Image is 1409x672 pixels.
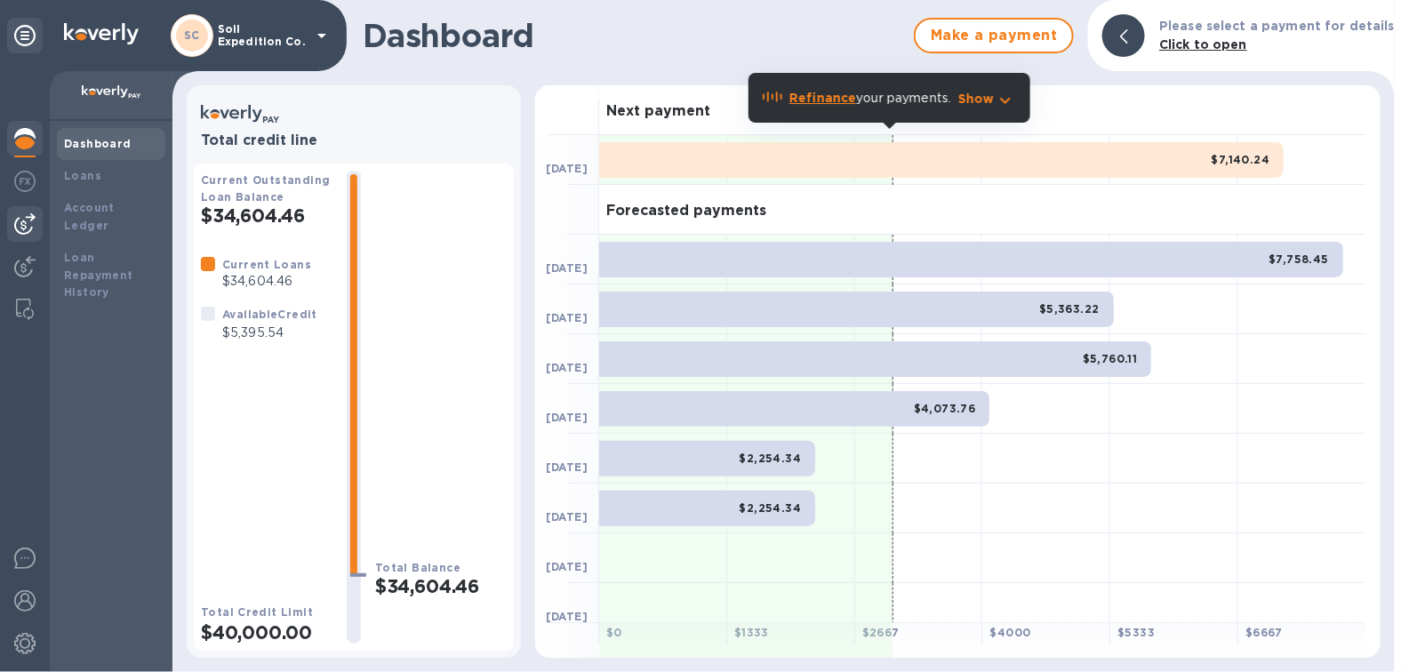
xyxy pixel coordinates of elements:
b: Loan Repayment History [64,251,133,300]
b: [DATE] [546,560,588,573]
b: [DATE] [546,510,588,524]
img: Foreign exchange [14,171,36,192]
b: $5,760.11 [1083,352,1138,365]
button: Make a payment [914,18,1074,53]
h3: Next payment [606,103,710,120]
b: $ 5333 [1117,626,1155,639]
h2: $34,604.46 [375,575,507,597]
b: Dashboard [64,137,132,150]
h1: Dashboard [363,17,905,54]
b: Please select a payment for details [1159,19,1395,33]
b: $2,254.34 [740,452,802,465]
h3: Forecasted payments [606,203,766,220]
button: Show [958,90,1016,108]
b: Current Outstanding Loan Balance [201,173,331,204]
div: Unpin categories [7,18,43,53]
span: Make a payment [930,25,1058,46]
b: [DATE] [546,162,588,175]
h2: $34,604.46 [201,204,332,227]
b: $7,140.24 [1212,153,1270,166]
b: Loans [64,169,101,182]
b: [DATE] [546,261,588,275]
b: $2,254.34 [740,501,802,515]
b: $5,363.22 [1039,302,1100,316]
p: Show [958,90,995,108]
b: Available Credit [222,308,317,321]
b: $ 6667 [1245,626,1283,639]
b: $4,073.76 [914,402,976,415]
p: Soil Expedition Co. [218,23,307,48]
h3: Total credit line [201,132,507,149]
b: SC [184,28,200,42]
b: [DATE] [546,361,588,374]
b: [DATE] [546,311,588,324]
b: Current Loans [222,258,311,271]
b: Total Credit Limit [201,605,313,619]
b: Click to open [1159,37,1247,52]
img: Logo [64,23,139,44]
b: Total Balance [375,561,460,574]
b: [DATE] [546,610,588,623]
h2: $40,000.00 [201,621,332,644]
b: Account Ledger [64,201,115,232]
p: $5,395.54 [222,324,317,342]
b: [DATE] [546,411,588,424]
b: $7,758.45 [1269,252,1329,266]
p: your payments. [789,89,951,108]
p: $34,604.46 [222,272,311,291]
b: [DATE] [546,460,588,474]
b: $ 4000 [989,626,1030,639]
b: Refinance [789,91,856,105]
